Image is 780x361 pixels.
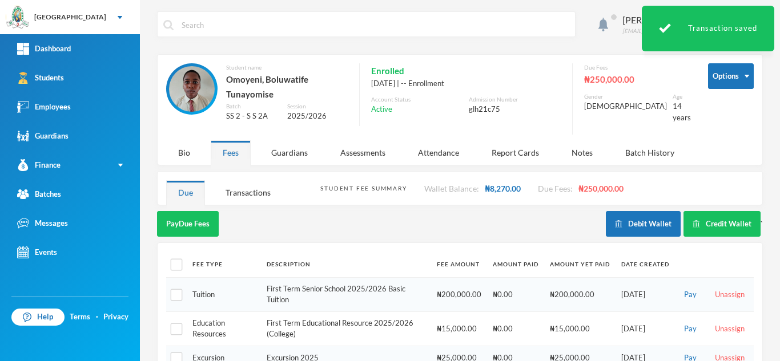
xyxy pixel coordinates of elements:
button: Options [708,63,754,89]
button: Unassign [711,323,748,335]
button: Pay [681,323,700,335]
img: STUDENT [169,66,215,112]
div: Attendance [406,140,471,165]
td: ₦15,000.00 [544,311,616,346]
div: Gender [584,92,667,101]
div: Student Fee Summary [320,184,407,193]
div: Due [166,180,205,205]
td: ₦200,000.00 [431,277,487,311]
a: Privacy [103,311,128,323]
div: Batch History [613,140,686,165]
div: Session [287,102,348,111]
div: SS 2 - S S 2A [226,111,279,122]
div: Notes [560,140,605,165]
div: Batch [226,102,279,111]
div: Transaction saved [642,6,774,51]
div: Account Status [371,95,463,104]
span: Active [371,104,392,115]
div: Omoyeni, Boluwatife Tunayomise [226,72,348,102]
th: Date Created [616,252,675,277]
div: ₦250,000.00 [584,72,691,87]
button: Pay [681,289,700,301]
td: First Term Educational Resource 2025/2026 (College) [261,311,431,346]
div: Students [17,72,64,84]
div: Age [673,92,691,101]
div: [DEMOGRAPHIC_DATA] [584,101,667,112]
div: Student name [226,63,348,72]
td: [DATE] [616,277,675,311]
div: Events [17,246,57,258]
div: [GEOGRAPHIC_DATA] [34,12,106,22]
th: Fee Type [187,252,261,277]
a: Terms [70,311,90,323]
td: ₦200,000.00 [544,277,616,311]
div: Guardians [17,130,69,142]
input: Search [180,12,569,38]
td: ₦0.00 [487,277,544,311]
th: Description [261,252,431,277]
div: Fees [211,140,251,165]
button: PayDue Fees [157,211,219,237]
span: Due Fees: [538,184,573,193]
td: ₦15,000.00 [431,311,487,346]
th: Amount Yet Paid [544,252,616,277]
td: Tuition [187,277,261,311]
span: Enrolled [371,63,404,78]
div: 2025/2026 [287,111,348,122]
td: ₦0.00 [487,311,544,346]
div: Assessments [328,140,397,165]
div: Employees [17,101,71,113]
th: Fee Amount [431,252,487,277]
img: search [163,20,174,30]
button: Credit Wallet [683,211,761,237]
div: 14 years [673,101,691,123]
div: [DATE] | -- Enrollment [371,78,561,90]
div: Transactions [214,180,283,205]
div: Finance [17,159,61,171]
div: Batches [17,188,61,200]
td: Education Resources [187,311,261,346]
div: Bio [166,140,202,165]
span: ₦8,270.00 [485,184,521,193]
div: glh21c75 [469,104,561,115]
img: logo [6,6,29,29]
div: Admission Number [469,95,561,104]
td: [DATE] [616,311,675,346]
td: First Term Senior School 2025/2026 Basic Tuition [261,277,431,311]
div: · [96,311,98,323]
div: [EMAIL_ADDRESS][DOMAIN_NAME] [622,27,718,35]
button: Debit Wallet [606,211,681,237]
a: Help [11,309,65,326]
th: Amount Paid [487,252,544,277]
div: Messages [17,217,68,229]
button: Unassign [711,289,748,301]
span: Wallet Balance: [424,184,479,193]
div: Guardians [259,140,320,165]
span: ₦250,000.00 [578,184,624,193]
div: Report Cards [480,140,551,165]
div: ` [606,211,763,237]
div: Due Fees [584,63,691,72]
div: Dashboard [17,43,71,55]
